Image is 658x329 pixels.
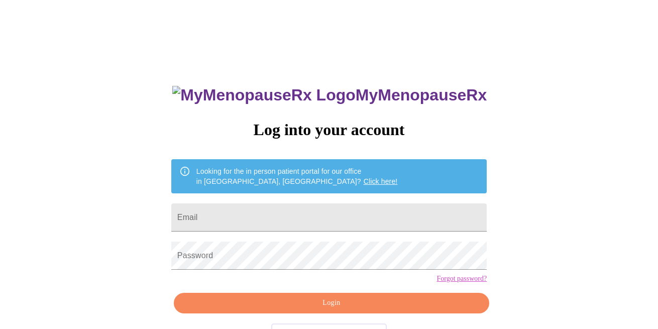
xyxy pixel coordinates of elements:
div: Looking for the in person patient portal for our office in [GEOGRAPHIC_DATA], [GEOGRAPHIC_DATA]? [196,162,398,190]
a: Forgot password? [436,275,487,283]
span: Login [185,297,478,309]
h3: MyMenopauseRx [172,86,487,104]
img: MyMenopauseRx Logo [172,86,355,104]
h3: Log into your account [171,121,487,139]
a: Click here! [364,177,398,185]
button: Login [174,293,489,313]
